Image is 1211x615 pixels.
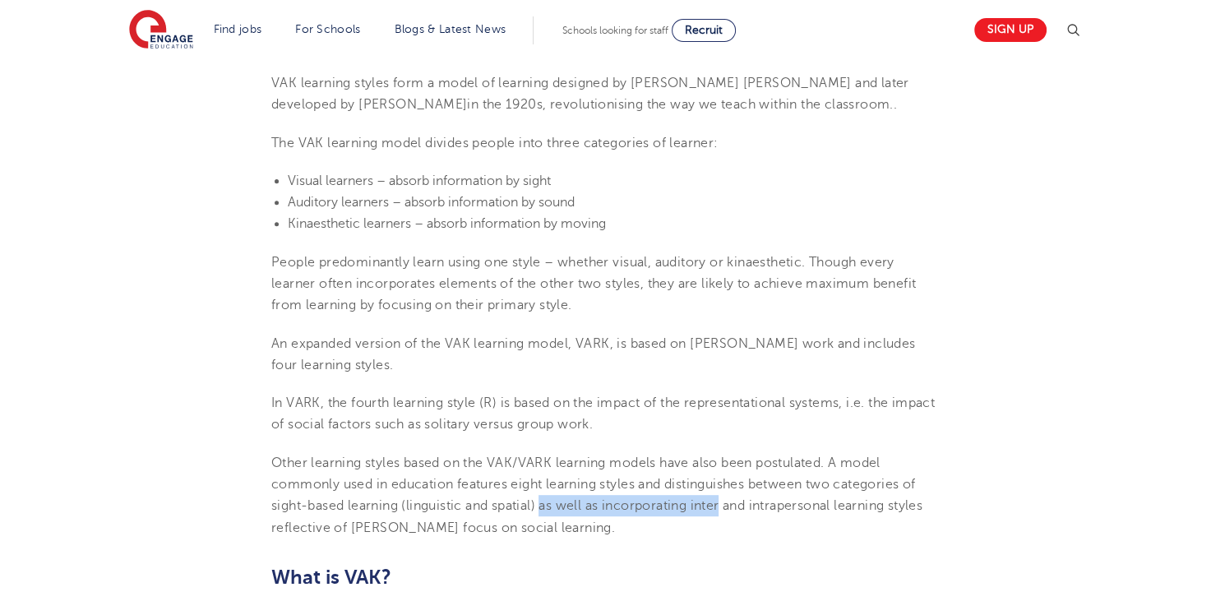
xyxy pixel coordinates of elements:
[271,563,940,591] h2: What is VAK?
[685,24,723,36] span: Recruit
[214,23,262,35] a: Find jobs
[271,395,935,432] span: In VARK, the fourth learning style (R) is based on the impact of the representational systems, i....
[288,173,551,188] span: Visual learners – absorb information by sight
[974,18,1047,42] a: Sign up
[562,25,668,36] span: Schools looking for staff
[288,195,575,210] span: Auditory learners – absorb information by sound
[271,76,909,112] span: VAK learning styles form a model of learning designed by [PERSON_NAME] [PERSON_NAME] and later de...
[395,23,506,35] a: Blogs & Latest News
[271,255,916,313] span: People predominantly learn using one style – whether visual, auditory or kinaesthetic. Though eve...
[129,10,193,51] img: Engage Education
[288,216,606,231] span: Kinaesthetic learners – absorb information by moving
[271,336,915,372] span: An expanded version of the VAK learning model, VARK, is based on [PERSON_NAME] work and includes ...
[271,455,922,535] span: Other learning styles based on the VAK/VARK learning models have also been postulated. A model co...
[672,19,736,42] a: Recruit
[271,136,718,150] span: The VAK learning model divides people into three categories of learner:
[467,97,893,112] span: in the 1920s, revolutionising the way we teach within the classroom.
[295,23,360,35] a: For Schools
